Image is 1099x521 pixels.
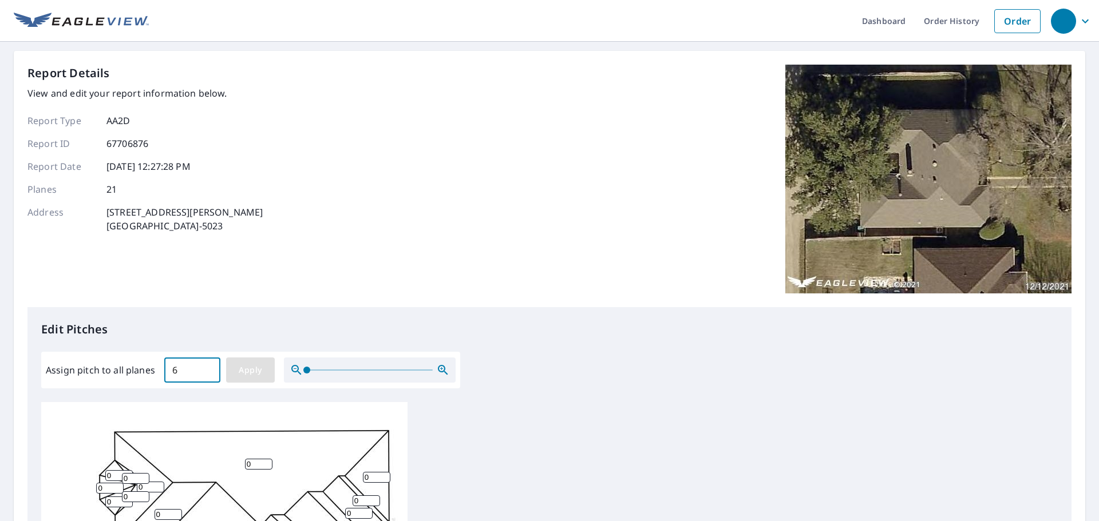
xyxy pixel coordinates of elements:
label: Assign pitch to all planes [46,363,155,377]
p: Report Details [27,65,110,82]
p: [DATE] 12:27:28 PM [106,160,191,173]
img: EV Logo [14,13,149,30]
p: View and edit your report information below. [27,86,263,100]
p: Report Type [27,114,96,128]
span: Apply [235,363,266,377]
button: Apply [226,357,275,383]
p: [STREET_ADDRESS][PERSON_NAME] [GEOGRAPHIC_DATA]-5023 [106,205,263,233]
a: Order [994,9,1041,33]
p: 67706876 [106,137,148,150]
p: Report Date [27,160,96,173]
img: Top image [785,65,1072,293]
p: 21 [106,182,117,196]
p: Report ID [27,137,96,150]
p: Planes [27,182,96,196]
p: Address [27,205,96,233]
input: 00.0 [164,354,220,386]
p: AA2D [106,114,131,128]
p: Edit Pitches [41,321,1058,338]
